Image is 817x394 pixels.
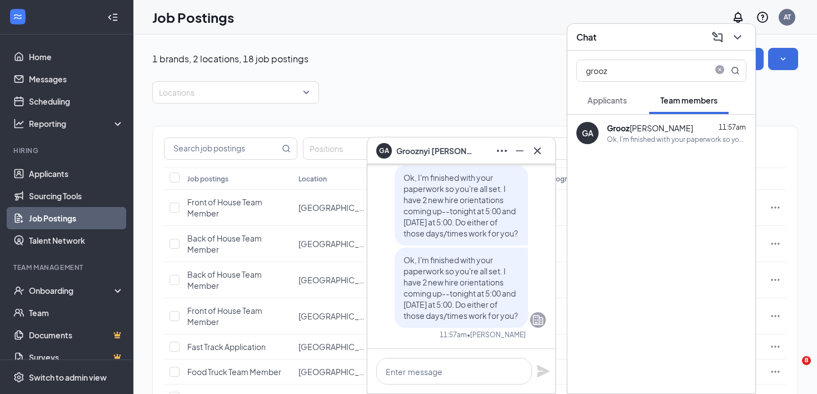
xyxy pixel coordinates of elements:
[711,31,724,44] svg: ComposeMessage
[396,145,474,157] span: Grooznyi [PERSON_NAME]
[802,356,811,365] span: 8
[187,342,266,352] span: Fast Track Application
[495,144,509,157] svg: Ellipses
[29,302,124,324] a: Team
[29,68,124,90] a: Messages
[187,233,262,254] span: Back of House Team Member
[511,142,529,160] button: Minimize
[29,346,124,368] a: SurveysCrown
[607,122,693,134] div: [PERSON_NAME]
[709,28,726,46] button: ComposeMessage
[282,144,291,153] svg: MagnifyingGlass
[293,334,374,359] td: West Jackson Avenue
[293,298,374,334] td: West Jackson Avenue
[187,174,228,184] div: Job postings
[713,65,726,74] span: close-circle
[12,11,23,22] svg: WorkstreamLogo
[770,238,781,249] svg: Ellipses
[29,207,124,229] a: Job Postings
[29,285,114,296] div: Onboarding
[298,311,443,321] span: [GEOGRAPHIC_DATA][PERSON_NAME]
[298,174,327,184] div: Location
[29,372,107,383] div: Switch to admin view
[607,123,630,133] b: Grooz
[729,28,746,46] button: ChevronDown
[107,12,118,23] svg: Collapse
[293,190,374,226] td: East Oxford
[165,138,280,159] input: Search job postings
[768,48,798,70] button: SmallChevronDown
[531,144,544,157] svg: Cross
[187,197,262,218] span: Front of House Team Member
[29,118,124,129] div: Reporting
[152,53,308,65] p: 1 brands, 2 locations, 18 job postings
[298,239,380,249] span: [GEOGRAPHIC_DATA]
[152,8,234,27] h1: Job Postings
[784,12,791,22] div: AT
[293,262,374,298] td: West Jackson Avenue
[29,185,124,207] a: Sourcing Tools
[778,53,789,65] svg: SmallChevronDown
[770,202,781,213] svg: Ellipses
[529,142,546,160] button: Cross
[719,123,746,131] span: 11:57am
[770,366,781,377] svg: Ellipses
[187,367,281,377] span: Food Truck Team Member
[587,95,627,105] span: Applicants
[298,275,443,285] span: [GEOGRAPHIC_DATA][PERSON_NAME]
[607,135,746,144] div: Ok, I'm finished with your paperwork so you're all set. I have 2 new hire orientations coming up-...
[731,66,740,75] svg: MagnifyingGlass
[576,31,596,43] h3: Chat
[293,359,374,385] td: West Jackson Avenue
[29,46,124,68] a: Home
[513,144,526,157] svg: Minimize
[756,11,769,24] svg: QuestionInfo
[536,365,550,378] svg: Plane
[493,142,511,160] button: Ellipses
[577,60,709,81] input: Search team member
[770,341,781,352] svg: Ellipses
[731,11,745,24] svg: Notifications
[13,146,122,155] div: Hiring
[13,118,24,129] svg: Analysis
[29,90,124,112] a: Scheduling
[187,306,262,327] span: Front of House Team Member
[298,342,443,352] span: [GEOGRAPHIC_DATA][PERSON_NAME]
[467,330,526,339] span: • [PERSON_NAME]
[440,330,467,339] div: 11:57am
[13,263,122,272] div: Team Management
[770,274,781,285] svg: Ellipses
[531,313,545,327] svg: Company
[403,255,518,321] span: Ok, I'm finished with your paperwork so you're all set. I have 2 new hire orientations coming up-...
[403,173,518,238] span: Ok, I'm finished with your paperwork so you're all set. I have 2 new hire orientations coming up-...
[298,203,380,213] span: [GEOGRAPHIC_DATA]
[13,285,24,296] svg: UserCheck
[779,356,806,383] iframe: Intercom live chat
[770,311,781,322] svg: Ellipses
[29,162,124,185] a: Applicants
[293,226,374,262] td: East Oxford
[713,65,726,76] span: close-circle
[13,372,24,383] svg: Settings
[298,367,443,377] span: [GEOGRAPHIC_DATA][PERSON_NAME]
[582,127,594,139] div: GA
[29,324,124,346] a: DocumentsCrown
[29,229,124,252] a: Talent Network
[731,31,744,44] svg: ChevronDown
[660,95,718,105] span: Team members
[187,269,262,290] span: Back of House Team Member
